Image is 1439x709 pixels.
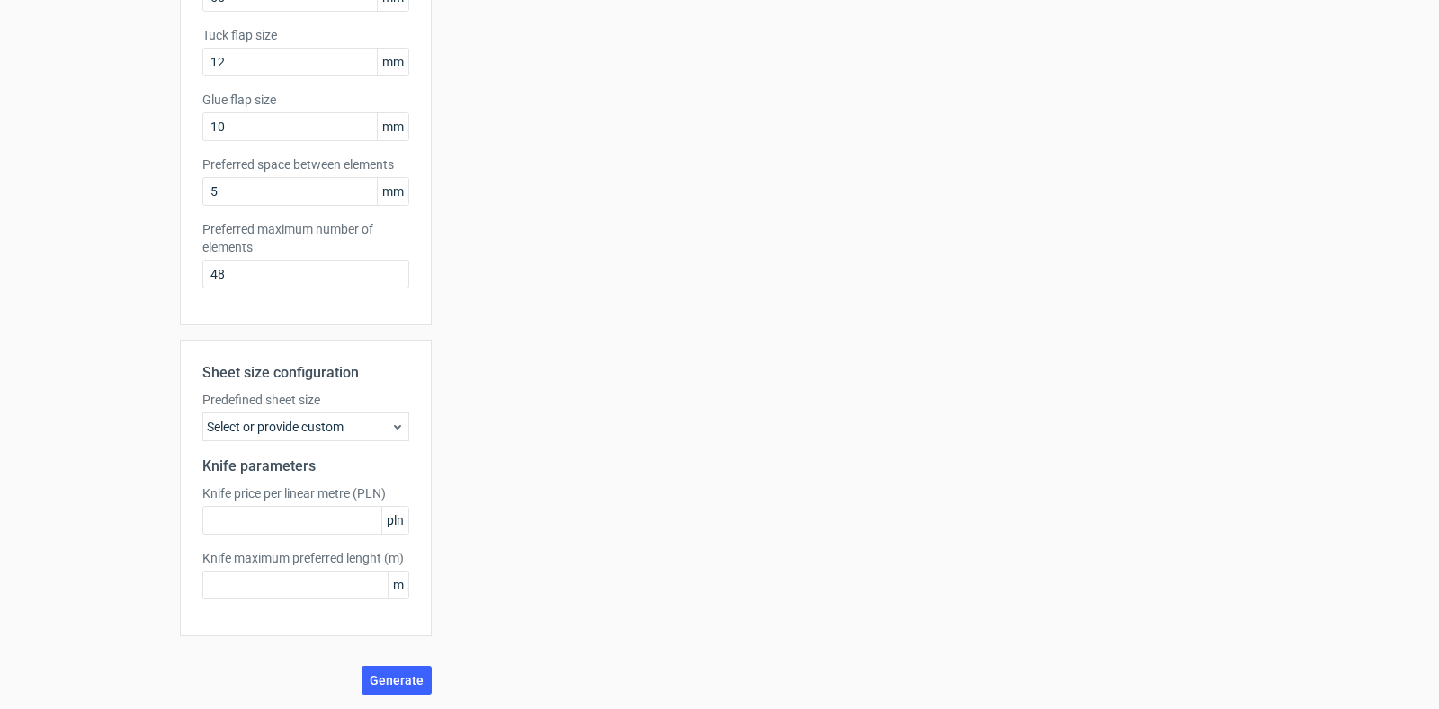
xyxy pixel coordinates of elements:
span: pln [381,507,408,534]
label: Tuck flap size [202,26,409,44]
label: Preferred maximum number of elements [202,220,409,256]
span: mm [377,113,408,140]
span: Generate [370,674,424,687]
div: Select or provide custom [202,412,409,441]
label: Knife price per linear metre (PLN) [202,484,409,502]
span: mm [377,49,408,75]
span: m [388,572,408,598]
label: Predefined sheet size [202,391,409,409]
span: mm [377,178,408,205]
button: Generate [362,666,432,695]
h2: Sheet size configuration [202,362,409,384]
label: Preferred space between elements [202,155,409,173]
label: Knife maximum preferred lenght (m) [202,549,409,567]
label: Glue flap size [202,91,409,109]
h2: Knife parameters [202,456,409,477]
